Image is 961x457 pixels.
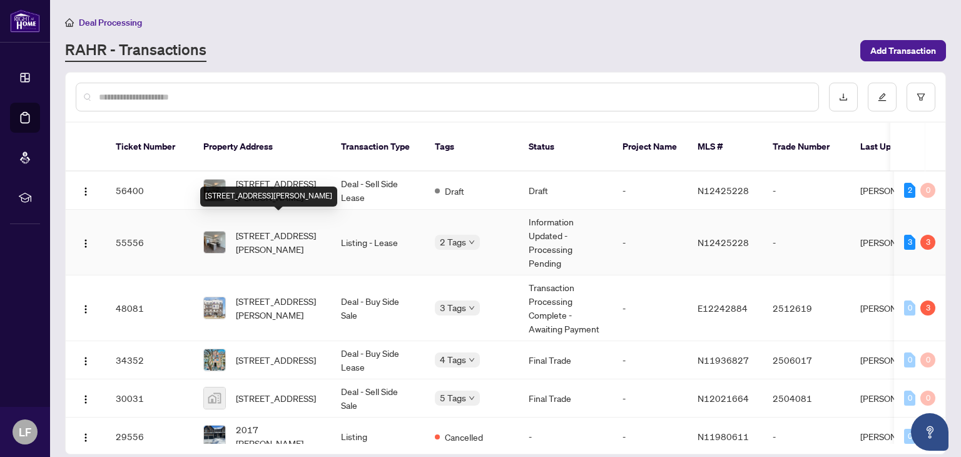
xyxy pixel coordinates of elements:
td: 2506017 [763,341,850,379]
img: Logo [81,304,91,314]
th: Last Updated By [850,123,944,172]
span: down [469,357,475,363]
div: 0 [920,352,935,367]
div: 0 [904,391,915,406]
img: Logo [81,394,91,404]
a: RAHR - Transactions [65,39,206,62]
span: Cancelled [445,430,483,444]
div: 3 [920,300,935,316]
span: Draft [445,184,464,198]
span: 5 Tags [440,391,466,405]
span: N12425228 [698,237,749,248]
td: - [613,172,688,210]
img: thumbnail-img [204,349,225,371]
td: Final Trade [519,379,613,418]
span: 3 Tags [440,300,466,315]
td: - [519,418,613,456]
img: thumbnail-img [204,232,225,253]
div: 3 [920,235,935,250]
th: Transaction Type [331,123,425,172]
img: Logo [81,433,91,443]
td: Information Updated - Processing Pending [519,210,613,275]
img: Logo [81,356,91,366]
td: - [613,341,688,379]
span: download [839,93,848,101]
span: Deal Processing [79,17,142,28]
td: 30031 [106,379,193,418]
button: Logo [76,298,96,318]
div: 3 [904,235,915,250]
div: 0 [920,183,935,198]
th: Property Address [193,123,331,172]
button: filter [907,83,935,111]
span: LF [19,423,31,441]
span: Add Transaction [870,41,936,61]
td: 2504081 [763,379,850,418]
td: - [613,418,688,456]
img: Logo [81,187,91,197]
th: Tags [425,123,519,172]
button: Logo [76,388,96,408]
td: [PERSON_NAME] [850,379,944,418]
span: N12021664 [698,393,749,404]
img: logo [10,9,40,33]
button: Logo [76,232,96,252]
img: Logo [81,239,91,249]
td: Deal - Buy Side Sale [331,275,425,341]
button: Logo [76,350,96,370]
div: 0 [904,300,915,316]
td: Deal - Sell Side Sale [331,379,425,418]
td: 34352 [106,341,193,379]
td: - [613,379,688,418]
span: filter [917,93,925,101]
td: Deal - Buy Side Lease [331,341,425,379]
td: - [763,172,850,210]
td: Final Trade [519,341,613,379]
button: Add Transaction [860,40,946,61]
th: MLS # [688,123,763,172]
td: Listing - Lease [331,210,425,275]
span: home [65,18,74,27]
button: download [829,83,858,111]
th: Project Name [613,123,688,172]
span: 4 Tags [440,352,466,367]
td: 29556 [106,418,193,456]
img: thumbnail-img [204,426,225,447]
button: edit [868,83,897,111]
td: - [763,210,850,275]
td: 55556 [106,210,193,275]
span: N12425228 [698,185,749,196]
img: thumbnail-img [204,297,225,319]
th: Trade Number [763,123,850,172]
td: 2512619 [763,275,850,341]
span: [STREET_ADDRESS][PERSON_NAME] [236,177,321,204]
td: - [763,418,850,456]
td: [PERSON_NAME] [850,341,944,379]
span: [STREET_ADDRESS][PERSON_NAME] [236,228,321,256]
button: Logo [76,426,96,446]
span: down [469,305,475,311]
td: [PERSON_NAME] [850,275,944,341]
span: [STREET_ADDRESS][PERSON_NAME] [236,294,321,322]
td: [PERSON_NAME] [850,418,944,456]
div: 0 [904,429,915,444]
td: [PERSON_NAME] [850,210,944,275]
span: down [469,395,475,401]
td: 56400 [106,172,193,210]
td: Listing [331,418,425,456]
td: Draft [519,172,613,210]
div: [STREET_ADDRESS][PERSON_NAME] [200,187,337,207]
span: E12242884 [698,302,748,314]
div: 2 [904,183,915,198]
span: N11980611 [698,431,749,442]
button: Open asap [911,413,948,451]
span: down [469,239,475,245]
span: edit [878,93,887,101]
td: 48081 [106,275,193,341]
span: [STREET_ADDRESS] [236,353,316,367]
td: [PERSON_NAME] [850,172,944,210]
td: - [613,210,688,275]
span: [STREET_ADDRESS] [236,391,316,405]
span: 2 Tags [440,235,466,249]
td: Deal - Sell Side Lease [331,172,425,210]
